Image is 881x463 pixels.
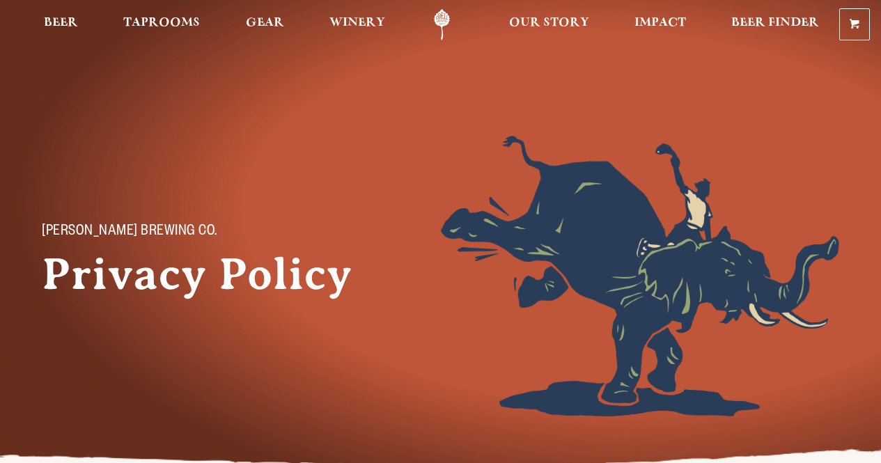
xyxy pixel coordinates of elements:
[731,17,819,29] span: Beer Finder
[44,17,78,29] span: Beer
[416,9,468,40] a: Odell Home
[500,9,598,40] a: Our Story
[35,9,87,40] a: Beer
[625,9,695,40] a: Impact
[722,9,828,40] a: Beer Finder
[441,136,840,416] img: Foreground404
[42,249,376,299] h1: Privacy Policy
[329,17,385,29] span: Winery
[114,9,209,40] a: Taprooms
[320,9,394,40] a: Winery
[509,17,589,29] span: Our Story
[123,17,200,29] span: Taprooms
[42,224,348,241] p: [PERSON_NAME] Brewing Co.
[237,9,293,40] a: Gear
[634,17,686,29] span: Impact
[246,17,284,29] span: Gear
